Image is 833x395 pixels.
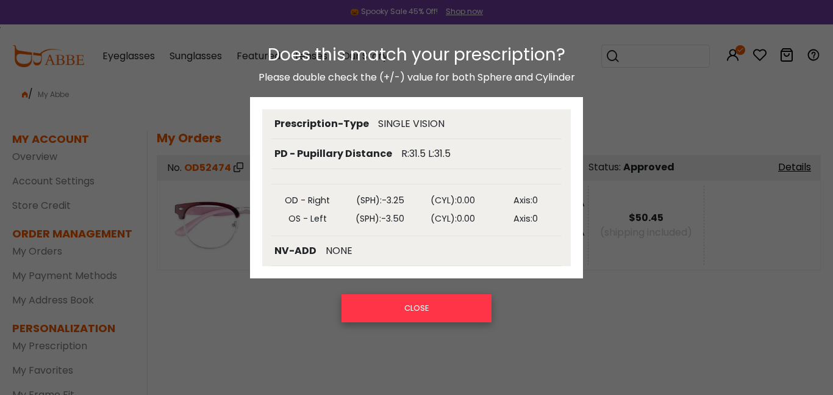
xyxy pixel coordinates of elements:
[250,70,583,85] p: Please double check the (+/-) value for both Sphere and Cylinder
[513,194,532,206] strong: Axis:
[274,244,316,258] div: NV-ADD
[271,192,344,210] th: OD - Right
[513,212,532,225] strong: Axis:
[341,294,492,322] button: CLOSE
[532,212,538,225] span: 0
[431,212,457,225] strong: (CYL):
[457,212,475,225] span: 0.00
[431,194,457,206] strong: (CYL):
[356,194,382,206] strong: (SPH):
[532,194,538,206] span: 0
[356,212,381,225] strong: (SPH):
[382,194,404,206] span: -3.25
[381,212,404,225] span: -3.50
[274,147,392,161] div: PD - Pupillary Distance
[378,117,445,131] div: SINGLE VISION
[401,147,451,161] div: R:31.5 L:31.5
[274,117,369,131] div: Prescription-Type
[271,210,344,228] th: OS - Left
[326,244,352,258] div: NONE
[250,45,583,65] h3: Does this match your prescription?
[457,194,475,206] span: 0.00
